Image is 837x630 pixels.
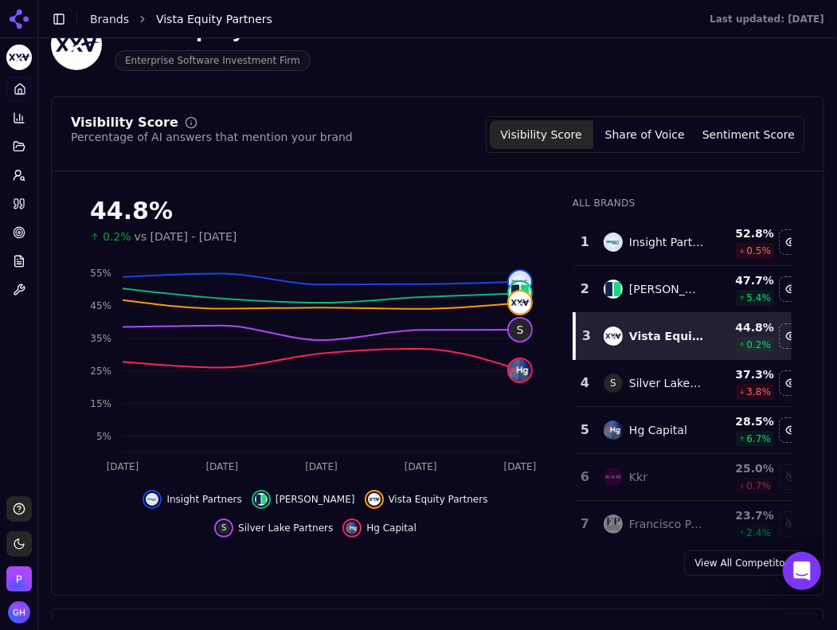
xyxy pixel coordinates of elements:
button: Open user button [8,601,30,624]
img: hg capital [509,359,531,382]
span: 0.2% [103,229,131,245]
tspan: 15% [90,398,111,409]
span: 2.4 % [747,526,772,539]
tspan: 5% [96,431,111,442]
button: Hide insight partners data [779,229,804,255]
div: 6 [581,468,588,487]
div: Francisco Partners [629,516,704,532]
tr: 1insight partnersInsight Partners52.8%0.5%Hide insight partners data [574,219,805,266]
span: Insight Partners [166,493,241,506]
div: Open Intercom Messenger [783,552,821,590]
span: S [604,374,623,393]
span: 5.4 % [747,292,772,304]
tr: 3vista equity partnersVista Equity Partners44.8%0.2%Hide vista equity partners data [574,313,805,360]
a: Brands [90,13,129,25]
tspan: 25% [90,366,111,377]
img: thoma bravo [604,280,623,299]
div: 4 [581,374,588,393]
div: 52.8 % [717,225,774,241]
span: 0.2 % [747,338,772,351]
button: Hide silver lake partners data [779,370,804,396]
div: 28.5 % [717,413,774,429]
tr: 4SSilver Lake Partners37.3%3.8%Hide silver lake partners data [574,360,805,407]
img: vista equity partners [604,327,623,346]
img: vista equity partners [368,493,381,506]
span: Hg Capital [366,522,417,534]
img: Vista Equity Partners [51,19,102,70]
button: Open organization switcher [6,566,32,592]
div: 47.7 % [717,272,774,288]
div: 37.3 % [717,366,774,382]
div: Silver Lake Partners [629,375,704,391]
div: Percentage of AI answers that mention your brand [71,129,353,145]
tr: 6kkrKkr25.0%0.7%Show kkr data [574,454,805,501]
tr: 7francisco partnersFrancisco Partners23.7%2.4%Show francisco partners data [574,501,805,548]
div: 1 [581,233,588,252]
button: Hide hg capital data [342,518,417,538]
span: 3.8 % [747,385,772,398]
div: 23.7 % [717,507,774,523]
tr: 5hg capitalHg Capital28.5%6.7%Hide hg capital data [574,407,805,454]
a: View All Competitors [684,550,804,576]
img: insight partners [146,493,158,506]
tspan: [DATE] [205,462,238,473]
tspan: 35% [90,333,111,344]
span: S [509,319,531,341]
div: Kkr [629,469,647,485]
button: Visibility Score [490,120,593,149]
button: Show kkr data [779,464,804,490]
span: S [217,522,230,534]
img: insight partners [509,271,531,293]
span: [PERSON_NAME] [276,493,355,506]
img: insight partners [604,233,623,252]
tspan: [DATE] [107,462,139,473]
div: 2 [581,280,588,299]
div: Last updated: [DATE] [710,13,824,25]
div: [PERSON_NAME] [629,281,704,297]
button: Share of Voice [593,120,697,149]
div: Hg Capital [629,422,687,438]
button: Hide silver lake partners data [214,518,333,538]
div: Insight Partners [629,234,704,250]
div: 5 [581,421,588,440]
img: vista equity partners [509,292,531,314]
button: Hide insight partners data [143,490,241,509]
div: Visibility Score [71,116,178,129]
button: Hide vista equity partners data [779,323,804,349]
button: Hide thoma bravo data [779,276,804,302]
nav: breadcrumb [90,11,678,27]
img: hg capital [346,522,358,534]
button: Hide hg capital data [779,417,804,443]
img: kkr [604,468,623,487]
div: 44.8 % [717,319,774,335]
img: Grace Hallen [8,601,30,624]
div: 44.8% [90,197,541,225]
span: Vista Equity Partners [389,493,488,506]
span: 0.7 % [747,479,772,492]
span: Vista Equity Partners [156,11,272,27]
tspan: 45% [90,300,111,311]
div: 3 [582,327,588,346]
div: Vista Equity Partners [629,328,704,344]
img: Vista Equity Partners [6,45,32,70]
tspan: [DATE] [305,462,338,473]
button: Sentiment Score [697,120,800,149]
button: Show francisco partners data [779,511,804,537]
img: francisco partners [604,515,623,534]
tspan: [DATE] [504,462,537,473]
div: 7 [581,515,588,534]
button: Current brand: Vista Equity Partners [6,45,32,70]
tspan: [DATE] [405,462,437,473]
div: 25.0 % [717,460,774,476]
tr: 2thoma bravo[PERSON_NAME]47.7%5.4%Hide thoma bravo data [574,266,805,313]
img: Perrill [6,566,32,592]
span: 6.7 % [747,432,772,445]
span: 0.5 % [747,245,772,257]
tspan: 55% [90,268,111,279]
button: Hide thoma bravo data [252,490,355,509]
span: Silver Lake Partners [238,522,333,534]
img: thoma bravo [255,493,268,506]
img: thoma bravo [509,282,531,304]
button: Hide vista equity partners data [365,490,488,509]
span: vs [DATE] - [DATE] [135,229,237,245]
